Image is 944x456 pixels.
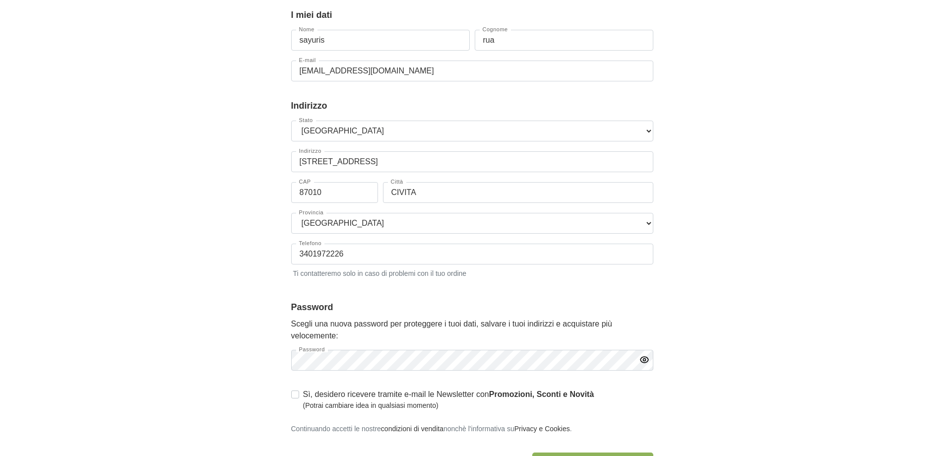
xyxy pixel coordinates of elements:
[383,182,653,203] input: Città
[291,266,653,279] small: Ti contatteremo solo in caso di problemi con il tuo ordine
[296,241,325,246] label: Telefono
[291,244,653,264] input: Telefono
[291,8,653,22] legend: I miei dati
[381,425,443,433] a: condizioni di vendita
[291,151,653,172] input: Indirizzo
[296,27,317,32] label: Nome
[489,390,594,398] strong: Promozioni, Sconti e Novità
[296,148,324,154] label: Indirizzo
[291,301,653,314] legend: Password
[303,389,594,411] label: Sì, desidero ricevere tramite e-mail le Newsletter con
[296,210,327,215] label: Provincia
[291,30,470,51] input: Nome
[291,61,653,81] input: E-mail
[291,425,572,433] small: Continuando accetti le nostre nonchè l'informativa su .
[296,179,314,185] label: CAP
[296,118,316,123] label: Stato
[388,179,406,185] label: Città
[303,400,594,411] small: (Potrai cambiare idea in qualsiasi momento)
[291,318,653,342] p: Scegli una nuova password per proteggere i tuoi dati, salvare i tuoi indirizzi e acquistare più v...
[296,347,328,352] label: Password
[296,58,319,63] label: E-mail
[475,30,653,51] input: Cognome
[291,182,378,203] input: CAP
[480,27,511,32] label: Cognome
[291,99,653,113] legend: Indirizzo
[514,425,570,433] a: Privacy e Cookies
